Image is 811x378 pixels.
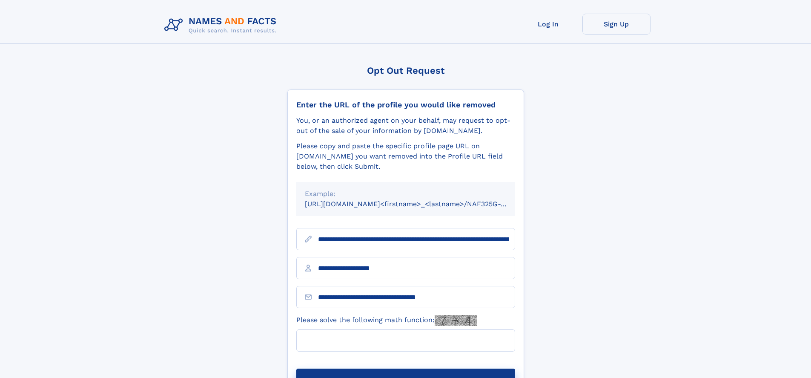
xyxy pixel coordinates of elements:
[582,14,651,35] a: Sign Up
[305,189,507,199] div: Example:
[161,14,284,37] img: Logo Names and Facts
[296,141,515,172] div: Please copy and paste the specific profile page URL on [DOMAIN_NAME] you want removed into the Pr...
[305,200,531,208] small: [URL][DOMAIN_NAME]<firstname>_<lastname>/NAF325G-xxxxxxxx
[296,115,515,136] div: You, or an authorized agent on your behalf, may request to opt-out of the sale of your informatio...
[514,14,582,35] a: Log In
[287,65,524,76] div: Opt Out Request
[296,100,515,110] div: Enter the URL of the profile you would like removed
[296,315,477,326] label: Please solve the following math function:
